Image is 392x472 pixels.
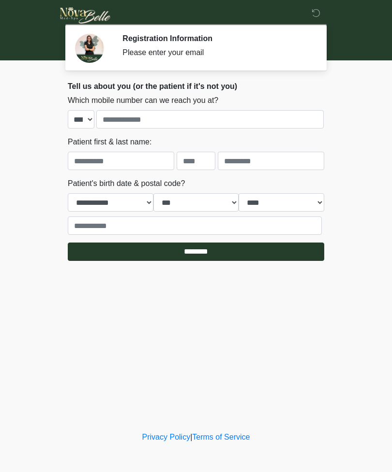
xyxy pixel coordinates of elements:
[192,433,250,441] a: Terms of Service
[190,433,192,441] a: |
[75,34,104,63] img: Agent Avatar
[142,433,191,441] a: Privacy Policy
[68,136,151,148] label: Patient first & last name:
[68,82,324,91] h2: Tell us about you (or the patient if it's not you)
[68,95,218,106] label: Which mobile number can we reach you at?
[122,47,310,58] div: Please enter your email
[122,34,310,43] h2: Registration Information
[68,178,185,189] label: Patient's birth date & postal code?
[58,7,113,24] img: Novabelle medspa Logo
